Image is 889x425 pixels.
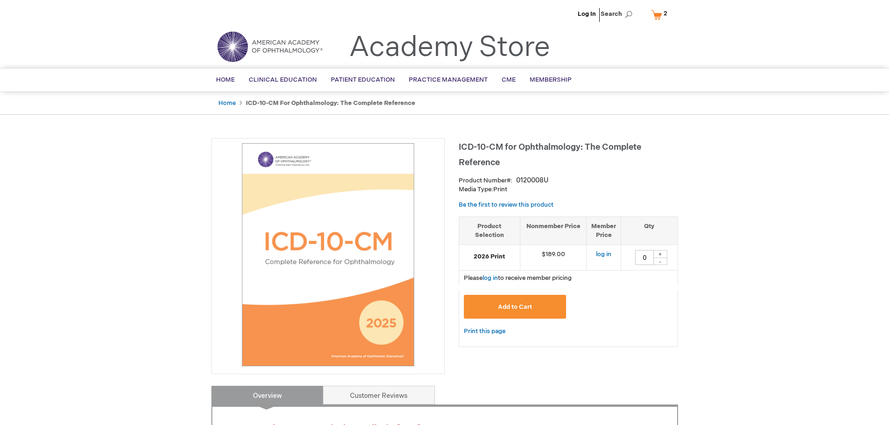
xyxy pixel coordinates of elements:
[516,176,548,185] div: 0120008U
[502,76,516,84] span: CME
[635,250,654,265] input: Qty
[530,76,572,84] span: Membership
[596,251,611,258] a: log in
[459,216,520,244] th: Product Selection
[249,76,317,84] span: Clinical Education
[459,186,493,193] strong: Media Type:
[464,326,505,337] a: Print this page
[459,142,641,167] span: ICD-10-CM for Ophthalmology: The Complete Reference
[520,245,587,271] td: $189.00
[459,185,678,194] p: Print
[498,303,532,311] span: Add to Cart
[587,216,621,244] th: Member Price
[621,216,678,244] th: Qty
[578,10,596,18] a: Log In
[653,258,667,265] div: -
[464,274,572,282] span: Please to receive member pricing
[246,99,415,107] strong: ICD-10-CM for Ophthalmology: The Complete Reference
[459,177,512,184] strong: Product Number
[653,250,667,258] div: +
[459,201,553,209] a: Be the first to review this product
[464,252,515,261] strong: 2026 Print
[331,76,395,84] span: Patient Education
[409,76,488,84] span: Practice Management
[601,5,636,23] span: Search
[323,386,435,404] a: Customer Reviews
[464,295,567,319] button: Add to Cart
[218,99,236,107] a: Home
[211,386,323,404] a: Overview
[216,76,235,84] span: Home
[349,31,550,64] a: Academy Store
[483,274,498,282] a: log in
[664,10,667,17] span: 2
[649,7,673,23] a: 2
[217,143,440,366] img: ICD-10-CM for Ophthalmology: The Complete Reference
[520,216,587,244] th: Nonmember Price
